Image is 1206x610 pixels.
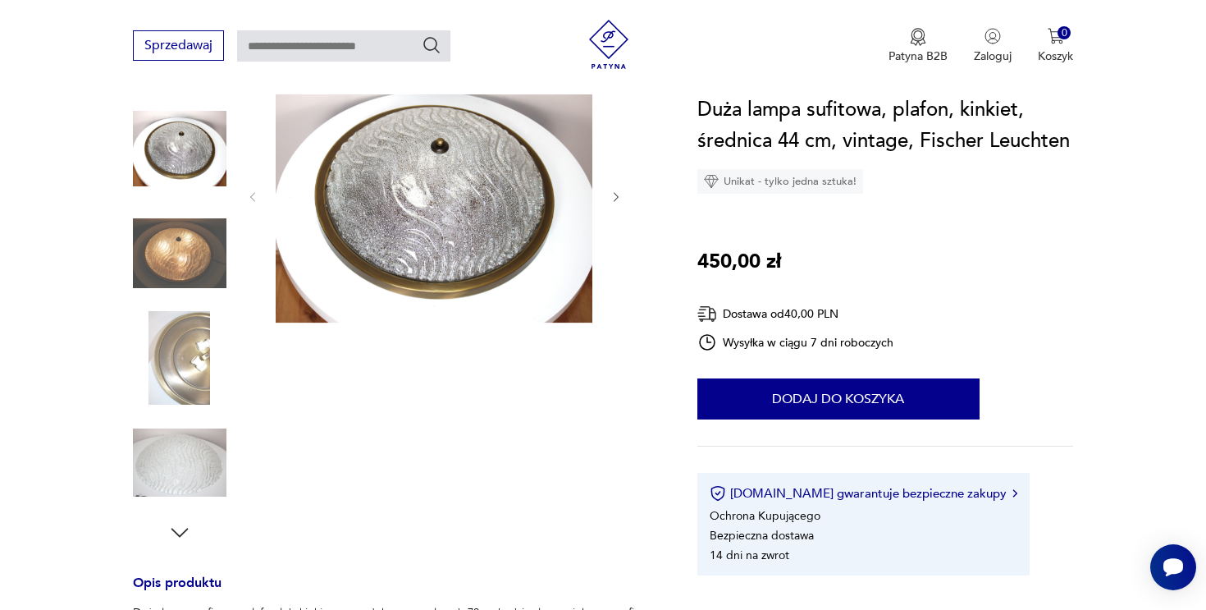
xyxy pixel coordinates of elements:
iframe: Smartsupp widget button [1150,544,1196,590]
button: Patyna B2B [889,28,948,64]
img: Ikona dostawy [697,304,717,324]
a: Ikona medaluPatyna B2B [889,28,948,64]
img: Ikona diamentu [704,174,719,189]
li: Ochrona Kupującego [710,508,820,524]
img: Zdjęcie produktu Duża lampa sufitowa, plafon, kinkiet, średnica 44 cm, vintage, Fischer Leuchten [133,102,226,195]
div: Wysyłka w ciągu 7 dni roboczych [697,333,894,352]
button: 0Koszyk [1038,28,1073,64]
button: Dodaj do koszyka [697,378,980,420]
a: Sprzedawaj [133,41,224,53]
p: Patyna B2B [889,48,948,64]
img: Zdjęcie produktu Duża lampa sufitowa, plafon, kinkiet, średnica 44 cm, vintage, Fischer Leuchten [276,69,592,323]
img: Ikona medalu [910,28,926,46]
img: Zdjęcie produktu Duża lampa sufitowa, plafon, kinkiet, średnica 44 cm, vintage, Fischer Leuchten [133,207,226,300]
img: Ikona certyfikatu [710,485,726,502]
p: 450,00 zł [697,246,781,277]
img: Zdjęcie produktu Duża lampa sufitowa, plafon, kinkiet, średnica 44 cm, vintage, Fischer Leuchten [133,311,226,405]
button: Szukaj [422,35,441,55]
div: Dostawa od 40,00 PLN [697,304,894,324]
div: 0 [1058,26,1071,40]
img: Ikona strzałki w prawo [1012,489,1017,498]
div: Unikat - tylko jedna sztuka! [697,169,863,194]
li: Bezpieczna dostawa [710,528,814,543]
button: Zaloguj [974,28,1012,64]
li: 14 dni na zwrot [710,548,789,563]
h1: Duża lampa sufitowa, plafon, kinkiet, średnica 44 cm, vintage, Fischer Leuchten [697,94,1074,157]
img: Zdjęcie produktu Duża lampa sufitowa, plafon, kinkiet, średnica 44 cm, vintage, Fischer Leuchten [133,416,226,510]
img: Ikonka użytkownika [984,28,1001,44]
p: Zaloguj [974,48,1012,64]
h3: Opis produktu [133,578,658,605]
img: Patyna - sklep z meblami i dekoracjami vintage [584,20,633,69]
p: Koszyk [1038,48,1073,64]
button: [DOMAIN_NAME] gwarantuje bezpieczne zakupy [710,485,1017,502]
img: Ikona koszyka [1048,28,1064,44]
button: Sprzedawaj [133,30,224,61]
